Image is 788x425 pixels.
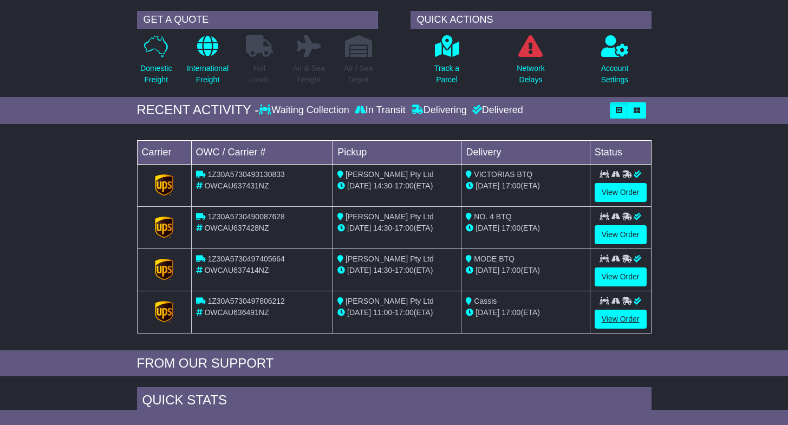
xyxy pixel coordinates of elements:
[140,63,172,86] p: Domestic Freight
[155,174,173,196] img: GetCarrierServiceLogo
[293,63,325,86] p: Air & Sea Freight
[337,180,457,192] div: - (ETA)
[373,308,392,317] span: 11:00
[347,224,371,232] span: [DATE]
[155,217,173,238] img: GetCarrierServiceLogo
[207,297,284,305] span: 1Z30A5730497806212
[373,181,392,190] span: 14:30
[476,266,499,274] span: [DATE]
[155,259,173,280] img: GetCarrierServiceLogo
[434,63,459,86] p: Track a Parcel
[601,63,629,86] p: Account Settings
[476,308,499,317] span: [DATE]
[140,35,172,91] a: DomesticFreight
[186,35,229,91] a: InternationalFreight
[466,223,585,234] div: (ETA)
[434,35,460,91] a: Track aParcel
[516,35,545,91] a: NetworkDelays
[395,266,414,274] span: 17:00
[337,223,457,234] div: - (ETA)
[466,180,585,192] div: (ETA)
[191,140,333,164] td: OWC / Carrier #
[595,183,647,202] a: View Order
[347,266,371,274] span: [DATE]
[373,266,392,274] span: 14:30
[502,181,520,190] span: 17:00
[590,140,651,164] td: Status
[466,307,585,318] div: (ETA)
[601,35,629,91] a: AccountSettings
[337,265,457,276] div: - (ETA)
[346,254,434,263] span: [PERSON_NAME] Pty Ltd
[137,11,378,29] div: GET A QUOTE
[476,181,499,190] span: [DATE]
[461,140,590,164] td: Delivery
[137,102,259,118] div: RECENT ACTIVITY -
[137,356,652,371] div: FROM OUR SUPPORT
[204,266,269,274] span: OWCAU637414NZ
[207,212,284,221] span: 1Z30A5730490087628
[155,301,173,323] img: GetCarrierServiceLogo
[466,265,585,276] div: (ETA)
[207,254,284,263] span: 1Z30A5730497405664
[411,11,652,29] div: QUICK ACTIONS
[502,224,520,232] span: 17:00
[333,140,461,164] td: Pickup
[395,181,414,190] span: 17:00
[408,104,470,116] div: Delivering
[347,308,371,317] span: [DATE]
[259,104,351,116] div: Waiting Collection
[502,266,520,274] span: 17:00
[204,181,269,190] span: OWCAU637431NZ
[395,224,414,232] span: 17:00
[502,308,520,317] span: 17:00
[344,63,373,86] p: Air / Sea Depot
[474,212,511,221] span: NO. 4 BTQ
[595,267,647,286] a: View Order
[246,63,273,86] p: Full Loads
[474,297,497,305] span: Cassis
[337,307,457,318] div: - (ETA)
[517,63,544,86] p: Network Delays
[207,170,284,179] span: 1Z30A5730493130833
[204,224,269,232] span: OWCAU637428NZ
[137,140,191,164] td: Carrier
[474,170,532,179] span: VICTORIAS BTQ
[352,104,408,116] div: In Transit
[474,254,515,263] span: MODE BTQ
[346,212,434,221] span: [PERSON_NAME] Pty Ltd
[476,224,499,232] span: [DATE]
[204,308,269,317] span: OWCAU636491NZ
[137,387,652,416] div: Quick Stats
[347,181,371,190] span: [DATE]
[346,297,434,305] span: [PERSON_NAME] Pty Ltd
[595,310,647,329] a: View Order
[373,224,392,232] span: 14:30
[470,104,523,116] div: Delivered
[395,308,414,317] span: 17:00
[187,63,229,86] p: International Freight
[595,225,647,244] a: View Order
[346,170,434,179] span: [PERSON_NAME] Pty Ltd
